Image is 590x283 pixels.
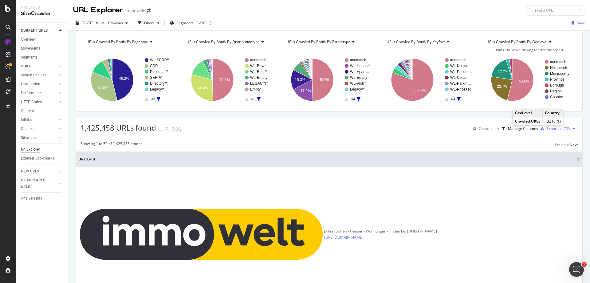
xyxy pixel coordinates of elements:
button: Previous [106,18,130,28]
svg: A chart. [81,53,177,107]
text: Borough [550,83,564,87]
div: Segments [21,54,37,61]
text: LEGACY/* [250,81,268,86]
h4: URLs Crawled By Botify By keyfact [385,37,472,47]
div: ▷ Immobilien - Häuser - Wohnungen - finden bei [DOMAIN_NAME] [324,228,437,234]
text: 34.6% [98,86,108,90]
h4: URLs Crawled By Botify By geolevel [485,37,572,47]
div: Analysis Info [21,195,42,202]
div: Previous [555,142,570,148]
svg: A chart. [281,53,377,107]
a: Sitemaps [21,135,57,141]
div: arrow-right-arrow-left [147,9,151,13]
div: Save [577,20,585,26]
svg: A chart. [381,53,477,107]
a: Url Explorer [21,146,64,153]
text: CDP [150,64,158,68]
span: URLs Crawled By Botify By geolevel [486,39,547,44]
a: Performance [21,90,57,96]
text: WL-Apart… [350,70,369,74]
text: WL-Empty [250,75,267,80]
text: Neighborh… [550,66,571,70]
text: Pricemap/* [150,70,168,74]
text: WL-Rent/* [250,70,267,74]
a: Inlinks [21,117,57,123]
div: Showing 1 to 50 of 1,425,458 entries [81,141,143,148]
a: Explorer Bookmarks [21,155,64,162]
text: 80.6% [414,88,425,92]
div: Overview [21,36,36,43]
span: URLs Crawled By Botify By pagetype [86,39,148,44]
td: 132 (0 %) [543,117,563,125]
button: Export as CSV [538,124,570,134]
td: GeoLevel [513,109,543,117]
td: Country [543,109,563,117]
a: [URL][DOMAIN_NAME] [324,235,363,240]
div: Inlinks [21,117,32,123]
button: Save [569,18,585,28]
a: Analysis Info [21,195,64,202]
span: 1 [582,262,587,267]
div: DISAPPEARED URLS [21,177,52,190]
span: 1,425,458 URLs found [81,123,156,133]
text: 49.5% [219,78,230,82]
span: URLs Crawled By Botify By distributiontype [187,39,260,44]
text: WL-Buy/* [250,64,266,68]
text: WL-House/* [350,64,370,68]
text: WL-Plot/* [350,81,366,86]
div: Sitemaps [21,135,37,141]
text: Directory/* [150,81,167,86]
text: Legacy/* [150,87,164,91]
div: A chart. [181,53,277,107]
text: 15.3% [295,78,305,82]
text: 1/2 [250,97,255,101]
td: Crawled URLs [513,117,543,125]
a: Movements [21,45,64,52]
span: 2025 Aug. 15th [81,20,93,26]
a: Segments [21,54,64,61]
div: Search Engines [21,72,46,79]
text: Municipality [550,71,569,76]
text: 1/4 [450,97,455,101]
div: CURRENT URLS [21,27,48,34]
iframe: Intercom live chat [569,262,584,277]
text: #nomatch [550,60,566,64]
a: Search Engines [21,72,57,79]
text: 29.5% [198,85,208,90]
div: HTTP Codes [21,99,42,105]
text: WL-Pricem… [450,70,472,74]
div: Create alert [479,126,499,131]
div: Next [570,142,578,148]
div: Manage Columns [508,126,538,131]
text: WL-Parkin… [450,81,471,86]
text: 17.9% [301,89,311,93]
div: SiteCrawler [21,10,63,17]
div: Export as CSV [547,126,570,131]
button: Filters [136,18,162,28]
a: Distribution [21,81,57,87]
text: WL-Numb… [450,64,470,68]
button: Next [570,141,578,148]
div: Analytics [21,5,63,10]
text: Legacy/* [350,87,364,91]
span: URLs Crawled By Botify By keyfact [387,39,445,44]
h4: URLs Crawled By Botify By estatetype [285,37,372,47]
text: #nomatch [450,58,466,62]
text: WL-SERP/* [150,58,169,62]
span: Previous [106,20,123,26]
div: A chart. [481,53,577,107]
div: Explorer Bookmarks [21,155,54,162]
div: NEW URLS [21,168,39,175]
a: Outlinks [21,126,57,132]
a: DISAPPEARED URLS [21,177,57,190]
h4: URLs Crawled By Botify By pagetype [85,37,172,47]
text: WL-Priceasc [450,87,471,91]
button: Manage Columns [499,125,538,132]
text: 17.7% [498,70,508,74]
img: Equal [159,129,161,131]
div: Performance [21,90,42,96]
text: 1/3 [150,97,155,101]
div: Immowelt [125,8,144,14]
